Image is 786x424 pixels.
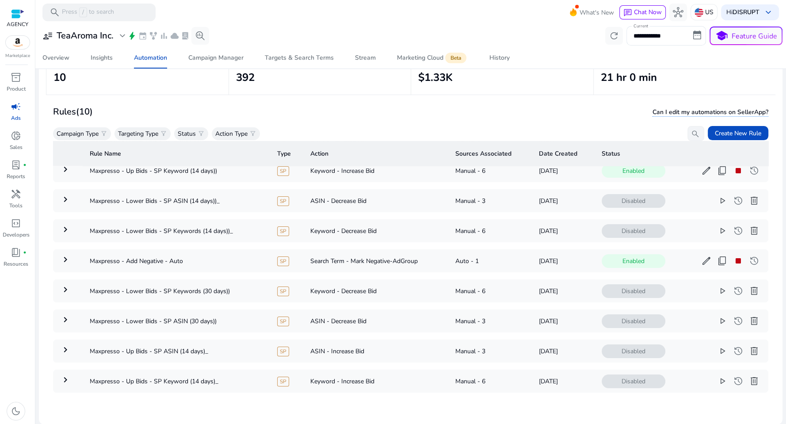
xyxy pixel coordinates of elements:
span: lab_profile [181,31,190,40]
span: Disabled [602,344,665,358]
span: play_arrow [717,286,728,296]
div: Manual - 3 [455,347,525,356]
button: search_insights [191,27,209,45]
th: Status [595,141,768,166]
button: schoolFeature Guide [710,27,782,45]
span: history [733,286,744,296]
p: Tools [9,202,23,210]
button: history [731,284,745,298]
td: [DATE] [532,370,595,393]
span: event [138,31,147,40]
span: campaign [11,101,21,112]
span: filter_alt [249,130,256,137]
button: history [731,314,745,328]
h2: 21 hr 0 min [601,71,769,84]
span: delete [749,195,759,206]
td: Maxpresso - Lower Bids - SP ASIN (30 days)) [83,309,270,332]
td: Maxpresso - Up Bids - SP Keyword (14 days)_ [83,370,270,393]
td: ASIN - Decrease Bid [303,189,448,212]
p: Marketplace [5,53,30,59]
span: delete [749,316,759,326]
span: What's New [580,5,614,20]
span: family_history [149,31,158,40]
button: edit [699,254,714,268]
td: Maxpresso - Up Bids - SP Keyword (14 days)) [83,159,270,182]
button: play_arrow [715,224,729,238]
span: school [715,30,728,42]
span: Can I edit my automations on SellerApp? [652,108,768,117]
span: fiber_manual_record [23,251,27,254]
div: Manual - 6 [455,166,525,176]
span: Create New Rule [715,129,761,138]
td: Maxpresso - Up Bids - SP ASIN (14 days)_ [83,340,270,363]
button: delete [747,194,761,208]
span: cloud [170,31,179,40]
th: Sources Associated [448,141,532,166]
th: Type [270,141,303,166]
span: filter_alt [100,130,107,137]
button: stop [731,254,745,268]
span: dark_mode [11,406,21,416]
div: Marketing Cloud [397,54,468,61]
td: [DATE] [532,159,595,182]
h3: TeaAroma Inc. [57,31,114,41]
th: Rule Name [83,141,270,166]
td: Keyword - Decrease Bid [303,279,448,302]
span: Enabled [602,164,665,178]
button: delete [747,374,761,388]
span: code_blocks [11,218,21,229]
mat-icon: keyboard_arrow_right [60,314,71,325]
span: content_copy [717,165,728,176]
p: Feature Guide [732,31,777,42]
button: delete [747,224,761,238]
h2: $1.33K [418,71,586,84]
span: / [79,8,87,17]
span: hub [673,7,683,18]
span: Disabled [602,194,665,208]
p: Resources [4,260,28,268]
button: history [747,164,761,178]
h2: 10 [53,71,221,84]
p: Press to search [62,8,114,17]
span: delete [749,346,759,356]
span: Chat Now [634,8,662,16]
div: Insights [91,55,113,61]
div: Stream [355,55,376,61]
span: history [749,165,759,176]
span: history [733,316,744,326]
button: play_arrow [715,284,729,298]
div: Campaign Manager [188,55,244,61]
button: history [731,344,745,358]
td: Keyword - Increase Bid [303,370,448,393]
div: Manual - 6 [455,286,525,296]
button: delete [747,284,761,298]
button: stop [731,164,745,178]
td: ASIN - Increase Bid [303,340,448,363]
button: content_copy [715,164,729,178]
span: chat [623,8,632,17]
div: History [489,55,510,61]
button: edit [699,164,714,178]
p: Targeting Type [118,129,158,138]
div: Automation [134,55,167,61]
mat-icon: keyboard_arrow_right [60,284,71,295]
mat-icon: keyboard_arrow_right [60,194,71,205]
span: edit [701,256,712,266]
span: delete [749,286,759,296]
td: Maxpresso - Lower Bids - SP Keywords (14 days))_ [83,219,270,242]
span: play_arrow [717,225,728,236]
span: filter_alt [198,130,205,137]
span: bar_chart [160,31,168,40]
td: [DATE] [532,249,595,272]
button: history [731,194,745,208]
span: expand_more [117,31,128,41]
td: [DATE] [532,340,595,363]
span: history [733,346,744,356]
p: Sales [10,143,23,151]
b: DISRUPT [733,8,759,16]
div: Manual - 6 [455,226,525,236]
span: SP [277,377,289,386]
p: Product [7,85,26,93]
span: SP [277,286,289,296]
td: [DATE] [532,189,595,212]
